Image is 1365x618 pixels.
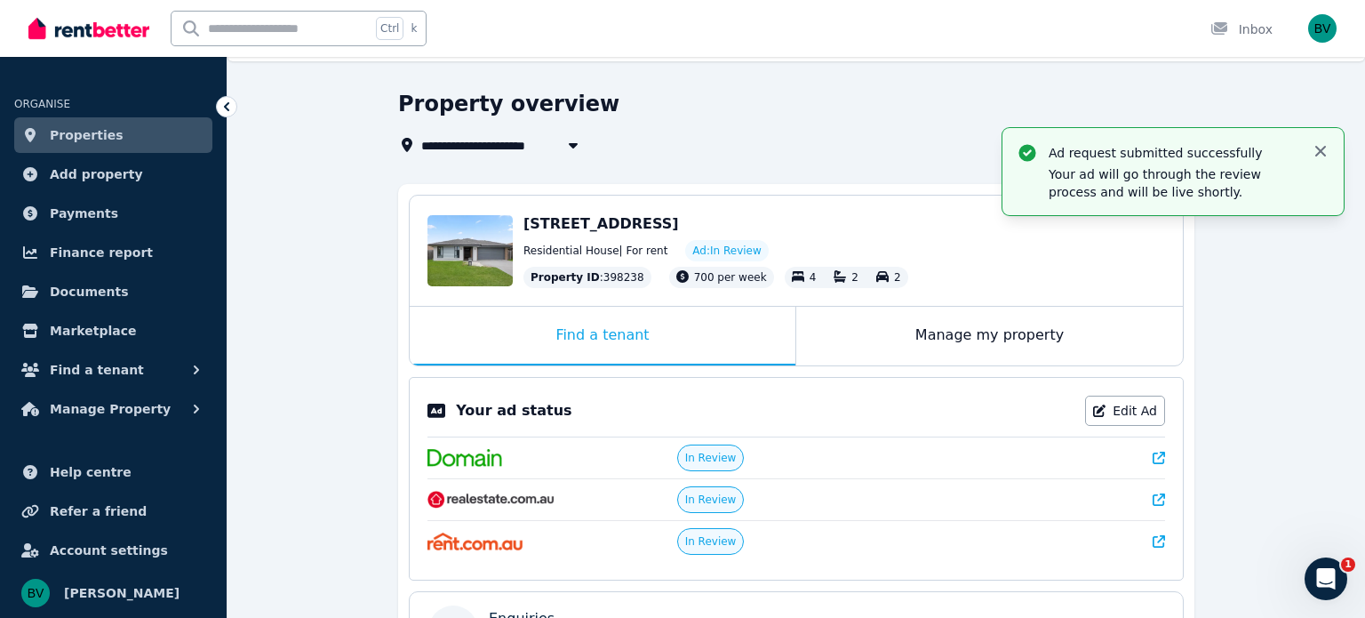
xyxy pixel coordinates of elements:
span: Finance report [50,242,153,263]
a: Marketplace [14,313,212,349]
span: 4 [810,271,817,284]
a: Account settings [14,533,212,568]
span: k [411,21,417,36]
p: Your ad status [456,400,571,421]
span: Manage Property [50,398,171,420]
span: In Review [685,451,737,465]
span: Residential House | For rent [523,244,667,258]
div: Find a tenant [410,307,795,365]
span: Add property [50,164,143,185]
a: Refer a friend [14,494,212,529]
img: Benmon Mammen Varghese [1308,14,1337,43]
button: Find a tenant [14,352,212,388]
span: Refer a friend [50,501,147,522]
a: Documents [14,274,212,309]
span: ORGANISE [14,98,70,110]
div: Inbox [1210,20,1273,38]
span: Property ID [531,270,600,285]
a: Payments [14,196,212,231]
span: [PERSON_NAME] [64,582,180,604]
img: RealEstate.com.au [427,491,555,509]
img: Domain.com.au [427,449,502,467]
span: 2 [851,271,858,284]
span: Marketplace [50,320,136,341]
span: In Review [685,493,737,507]
span: 700 per week [694,271,767,284]
iframe: Intercom live chat [1305,558,1347,600]
span: Ad: In Review [692,244,761,258]
img: Rent.com.au [427,533,523,550]
span: Find a tenant [50,359,144,381]
button: Manage Property [14,391,212,427]
span: [STREET_ADDRESS] [523,215,679,232]
span: Payments [50,203,118,224]
img: Benmon Mammen Varghese [21,579,50,607]
span: 1 [1341,558,1355,572]
span: Ctrl [376,17,403,40]
a: Help centre [14,454,212,490]
a: Edit Ad [1085,396,1165,426]
a: Finance report [14,235,212,270]
span: Properties [50,124,124,146]
p: Your ad will go through the review process and will be live shortly. [1049,165,1297,201]
span: Account settings [50,540,168,561]
p: Ad request submitted successfully [1049,144,1297,162]
img: RentBetter [28,15,149,42]
span: In Review [685,534,737,549]
a: Properties [14,117,212,153]
h1: Property overview [398,90,619,118]
a: Add property [14,157,212,192]
span: 2 [894,271,901,284]
div: Manage my property [796,307,1183,365]
div: : 398238 [523,267,651,288]
span: Help centre [50,461,132,483]
span: Documents [50,281,129,302]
